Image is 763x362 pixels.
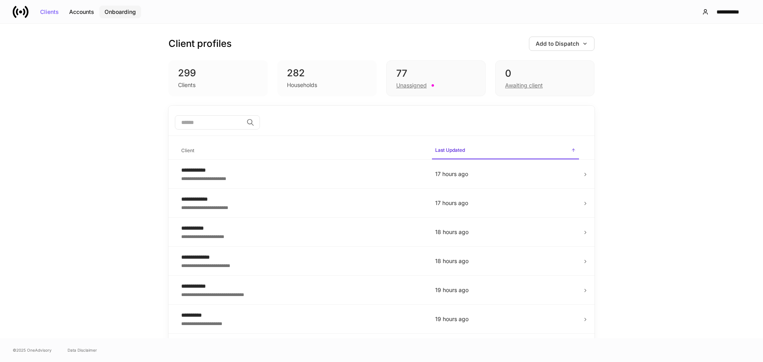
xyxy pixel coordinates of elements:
div: Awaiting client [505,81,543,89]
div: Onboarding [105,9,136,15]
div: 282 [287,67,367,79]
p: 18 hours ago [435,257,576,265]
div: Accounts [69,9,94,15]
h3: Client profiles [168,37,232,50]
p: 17 hours ago [435,199,576,207]
p: 18 hours ago [435,228,576,236]
button: Accounts [64,6,99,18]
div: Clients [178,81,196,89]
div: 0Awaiting client [495,60,595,96]
h6: Last Updated [435,146,465,154]
div: Add to Dispatch [536,41,588,46]
div: Unassigned [396,81,427,89]
span: Client [178,143,426,159]
div: 77 [396,67,476,80]
p: 17 hours ago [435,170,576,178]
a: Data Disclaimer [68,347,97,353]
span: © 2025 OneAdvisory [13,347,52,353]
div: 77Unassigned [386,60,486,96]
div: 0 [505,67,585,80]
h6: Client [181,147,194,154]
div: Clients [40,9,59,15]
div: 299 [178,67,258,79]
p: 19 hours ago [435,315,576,323]
span: Last Updated [432,142,579,159]
div: Households [287,81,317,89]
button: Clients [35,6,64,18]
button: Add to Dispatch [529,37,595,51]
p: 19 hours ago [435,286,576,294]
button: Onboarding [99,6,141,18]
